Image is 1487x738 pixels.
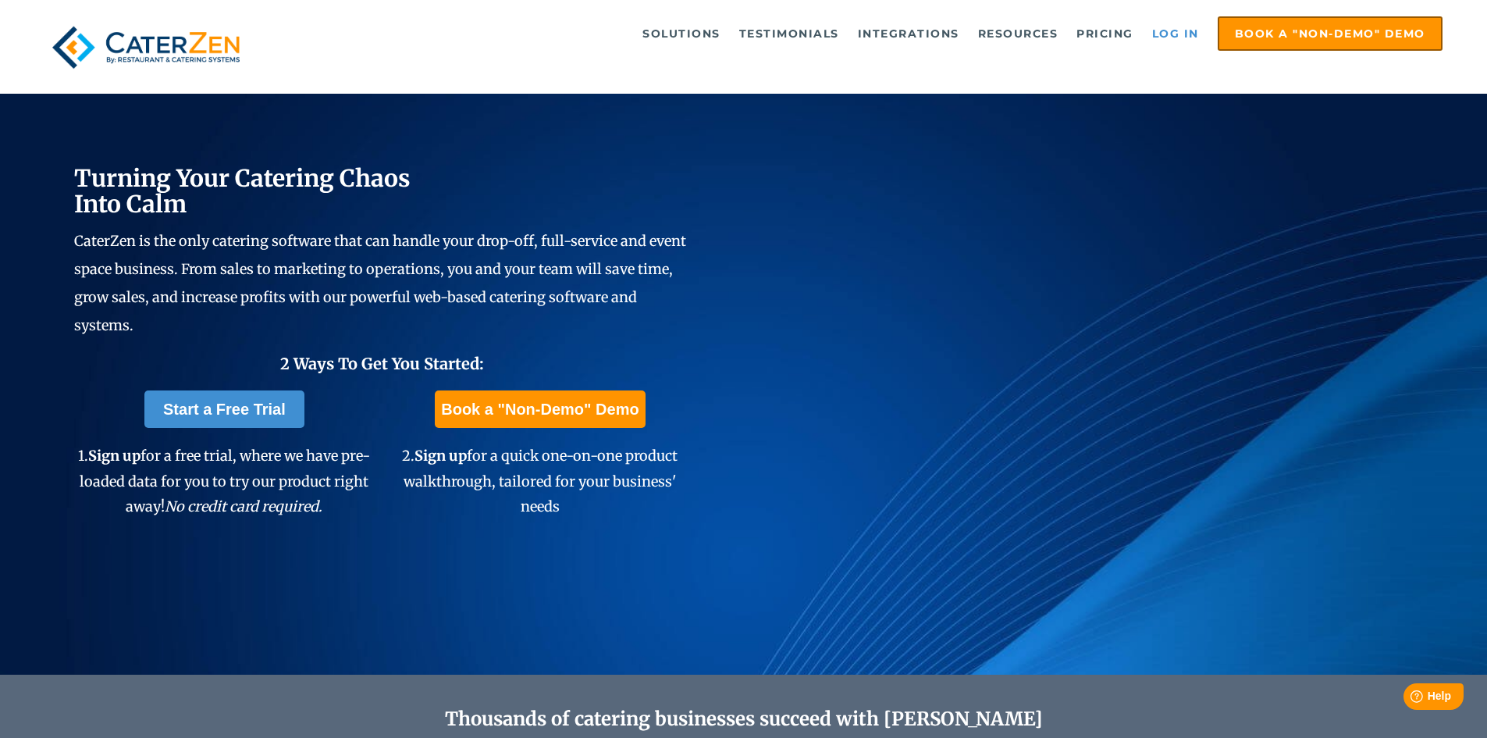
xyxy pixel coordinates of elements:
span: Sign up [88,447,141,465]
span: CaterZen is the only catering software that can handle your drop-off, full-service and event spac... [74,232,686,334]
h2: Thousands of catering businesses succeed with [PERSON_NAME] [149,708,1339,731]
a: Testimonials [731,18,847,49]
a: Start a Free Trial [144,390,304,428]
a: Pricing [1069,18,1141,49]
a: Book a "Non-Demo" Demo [1218,16,1443,51]
em: No credit card required. [165,497,322,515]
span: 2 Ways To Get You Started: [280,354,484,373]
a: Resources [970,18,1066,49]
span: 1. for a free trial, where we have pre-loaded data for you to try our product right away! [78,447,370,515]
iframe: Help widget launcher [1348,677,1470,721]
span: Sign up [414,447,467,465]
span: 2. for a quick one-on-one product walkthrough, tailored for your business' needs [402,447,678,515]
div: Navigation Menu [283,16,1443,51]
a: Integrations [850,18,967,49]
span: Turning Your Catering Chaos Into Calm [74,163,411,219]
a: Solutions [635,18,728,49]
img: caterzen [44,16,247,78]
a: Book a "Non-Demo" Demo [435,390,645,428]
a: Log in [1144,18,1207,49]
